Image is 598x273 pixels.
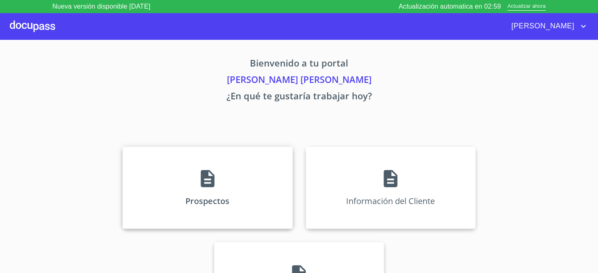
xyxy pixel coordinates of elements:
p: Nueva versión disponible [DATE] [53,2,150,11]
span: [PERSON_NAME] [505,20,578,33]
p: [PERSON_NAME] [PERSON_NAME] [46,73,552,89]
p: Actualización automatica en 02:59 [399,2,501,11]
p: ¿En qué te gustaría trabajar hoy? [46,89,552,106]
span: Actualizar ahora [507,2,545,11]
button: account of current user [505,20,588,33]
p: Bienvenido a tu portal [46,56,552,73]
p: Prospectos [185,195,229,206]
p: Información del Cliente [346,195,435,206]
